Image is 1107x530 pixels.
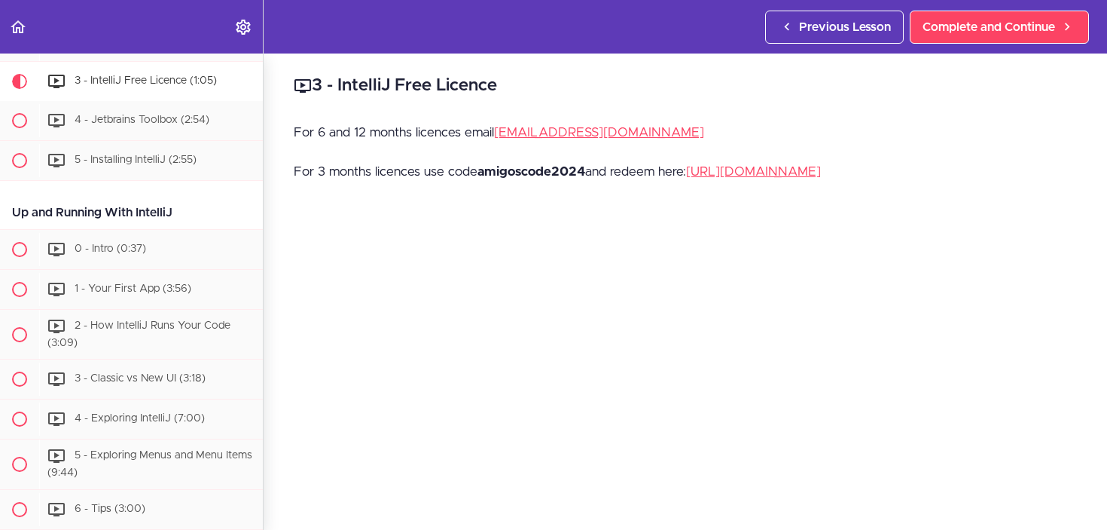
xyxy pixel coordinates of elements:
p: For 3 months licences use code and redeem here: [294,161,1077,183]
h2: 3 - IntelliJ Free Licence [294,73,1077,99]
span: 4 - Exploring IntelliJ (7:00) [75,414,205,424]
span: 0 - Intro (0:37) [75,244,146,254]
span: 3 - IntelliJ Free Licence (1:05) [75,75,217,86]
svg: Settings Menu [234,18,252,36]
p: For 6 and 12 months licences email [294,121,1077,144]
span: 1 - Your First App (3:56) [75,283,191,294]
span: 5 - Exploring Menus and Menu Items (9:44) [47,451,252,479]
span: 2 - How IntelliJ Runs Your Code (3:09) [47,320,230,348]
span: Previous Lesson [799,18,891,36]
span: 4 - Jetbrains Toolbox (2:54) [75,115,209,125]
a: Complete and Continue [910,11,1089,44]
span: 5 - Installing IntelliJ (2:55) [75,155,197,165]
span: 3 - Classic vs New UI (3:18) [75,374,206,384]
strong: amigoscode2024 [477,165,585,178]
span: Complete and Continue [922,18,1055,36]
span: 6 - Tips (3:00) [75,504,145,514]
a: Previous Lesson [765,11,904,44]
svg: Back to course curriculum [9,18,27,36]
a: [EMAIL_ADDRESS][DOMAIN_NAME] [494,126,704,139]
a: [URL][DOMAIN_NAME] [686,165,821,178]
